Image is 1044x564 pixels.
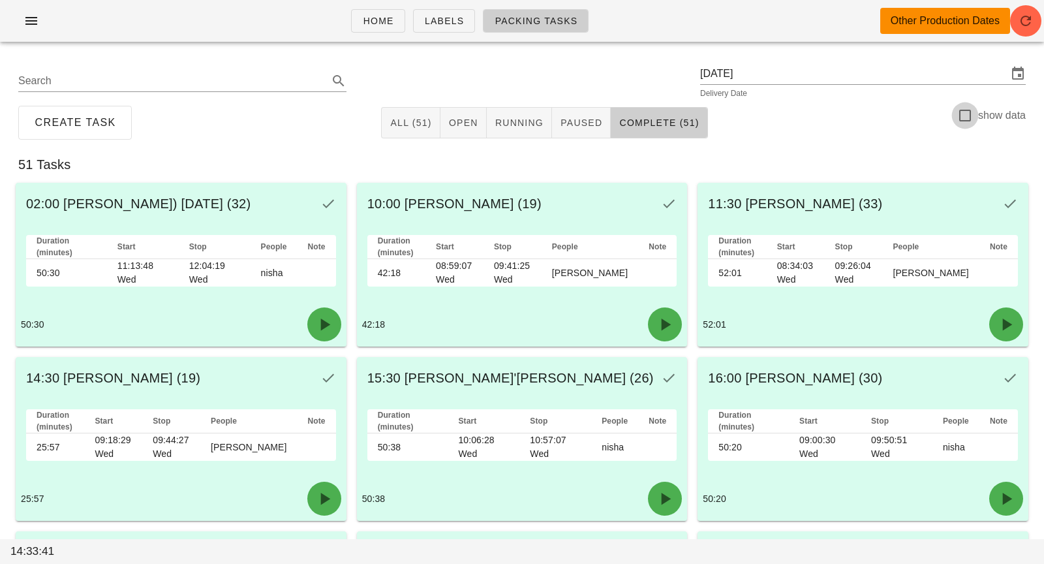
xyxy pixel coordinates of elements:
[767,235,825,259] th: Start
[560,117,602,128] span: Paused
[698,357,1028,399] div: 16:00 [PERSON_NAME] (30)
[362,16,393,26] span: Home
[591,409,638,433] th: People
[861,433,932,461] td: 09:50:51 Wed
[367,235,425,259] th: Duration (minutes)
[8,540,93,563] div: 14:33:41
[26,235,107,259] th: Duration (minutes)
[591,433,638,461] td: nisha
[542,259,638,287] td: [PERSON_NAME]
[979,235,1018,259] th: Note
[107,259,179,287] td: 11:13:48 Wed
[425,235,484,259] th: Start
[107,235,179,259] th: Start
[448,409,519,433] th: Start
[16,477,346,521] div: 25:57
[381,107,440,138] button: All (51)
[298,235,336,259] th: Note
[708,409,789,433] th: Duration (minutes)
[483,9,589,33] a: Packing Tasks
[8,144,1036,185] div: 51 Tasks
[251,259,298,287] td: nisha
[413,9,476,33] a: Labels
[638,235,677,259] th: Note
[142,409,200,433] th: Stop
[932,433,979,461] td: nisha
[708,433,789,461] td: 50:20
[882,259,979,287] td: [PERSON_NAME]
[367,259,425,287] td: 42:18
[484,259,542,287] td: 09:41:25 Wed
[979,409,1018,433] th: Note
[142,433,200,461] td: 09:44:27 Wed
[200,433,297,461] td: [PERSON_NAME]
[789,409,861,433] th: Start
[638,409,677,433] th: Note
[484,235,542,259] th: Stop
[552,107,611,138] button: Paused
[390,117,431,128] span: All (51)
[708,259,766,287] td: 52:01
[861,409,932,433] th: Stop
[789,433,861,461] td: 09:00:30 Wed
[425,259,484,287] td: 08:59:07 Wed
[179,259,251,287] td: 12:04:19 Wed
[26,433,84,461] td: 25:57
[367,409,448,433] th: Duration (minutes)
[18,106,132,140] button: Create Task
[495,117,544,128] span: Running
[251,235,298,259] th: People
[767,259,825,287] td: 08:34:03 Wed
[16,302,346,347] div: 50:30
[978,109,1026,122] label: show data
[932,409,979,433] th: People
[619,117,699,128] span: Complete (51)
[424,16,465,26] span: Labels
[34,117,116,129] span: Create Task
[891,13,1000,29] div: Other Production Dates
[298,409,336,433] th: Note
[700,89,1026,97] div: Delivery Date
[357,183,688,225] div: 10:00 [PERSON_NAME] (19)
[487,107,552,138] button: Running
[440,107,487,138] button: Open
[357,477,688,521] div: 50:38
[357,357,688,399] div: 15:30 [PERSON_NAME]'[PERSON_NAME] (26)
[448,433,519,461] td: 10:06:28 Wed
[351,9,405,33] a: Home
[84,409,142,433] th: Start
[882,235,979,259] th: People
[84,433,142,461] td: 09:18:29 Wed
[367,433,448,461] td: 50:38
[357,302,688,347] div: 42:18
[16,183,346,225] div: 02:00 [PERSON_NAME]) [DATE] (32)
[26,409,84,433] th: Duration (minutes)
[708,235,766,259] th: Duration (minutes)
[200,409,297,433] th: People
[825,235,883,259] th: Stop
[825,259,883,287] td: 09:26:04 Wed
[179,235,251,259] th: Stop
[448,117,478,128] span: Open
[16,357,346,399] div: 14:30 [PERSON_NAME] (19)
[698,183,1028,225] div: 11:30 [PERSON_NAME] (33)
[698,302,1028,347] div: 52:01
[519,433,591,461] td: 10:57:07 Wed
[519,409,591,433] th: Stop
[542,235,638,259] th: People
[494,16,577,26] span: Packing Tasks
[26,259,107,287] td: 50:30
[611,107,707,138] button: Complete (51)
[698,477,1028,521] div: 50:20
